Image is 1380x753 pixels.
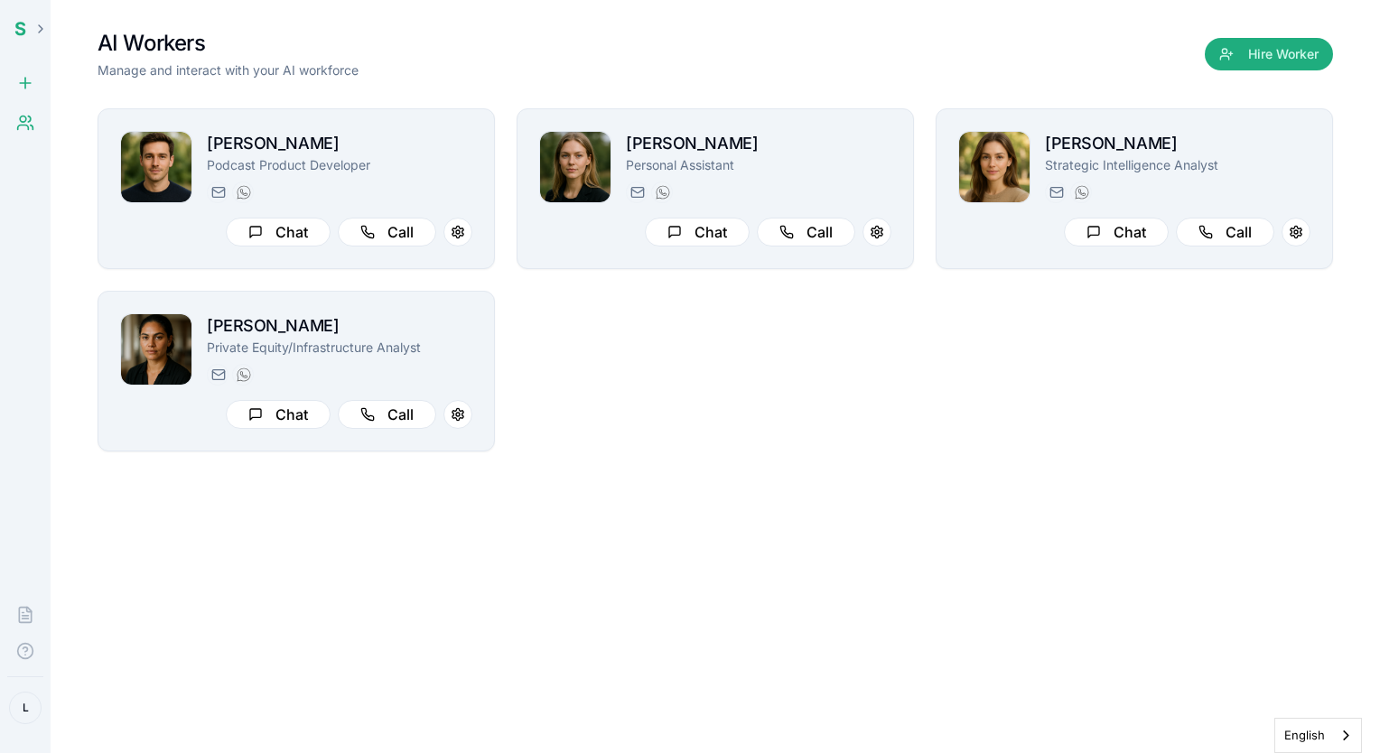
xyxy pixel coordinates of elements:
[207,313,472,339] h2: [PERSON_NAME]
[237,367,251,382] img: WhatsApp
[626,156,891,174] p: Personal Assistant
[207,339,472,357] p: Private Equity/Infrastructure Analyst
[23,701,29,715] span: L
[14,18,26,40] span: S
[207,156,472,174] p: Podcast Product Developer
[226,400,331,429] button: Chat
[1064,218,1169,246] button: Chat
[1045,181,1067,203] button: Send email to betty.ferrari@getspinnable.ai
[1176,218,1274,246] button: Call
[338,400,436,429] button: Call
[1275,719,1361,752] a: English
[1075,185,1089,200] img: WhatsApp
[959,132,1030,202] img: Betty Ferrari
[1205,38,1333,70] button: Hire Worker
[651,181,673,203] button: WhatsApp
[207,364,228,386] button: Send email to emma.ferrari@getspinnable.ai
[1045,131,1310,156] h2: [PERSON_NAME]
[237,185,251,200] img: WhatsApp
[226,218,331,246] button: Chat
[656,185,670,200] img: WhatsApp
[757,218,855,246] button: Call
[338,218,436,246] button: Call
[1045,156,1310,174] p: Strategic Intelligence Analyst
[207,181,228,203] button: Send email to simon.ricci@getspinnable.ai
[626,131,891,156] h2: [PERSON_NAME]
[540,132,611,202] img: Anna Magnússon
[645,218,750,246] button: Chat
[1274,718,1362,753] div: Language
[207,131,472,156] h2: [PERSON_NAME]
[232,181,254,203] button: WhatsApp
[1205,47,1333,65] a: Hire Worker
[626,181,648,203] button: Send email to anna.magnússon@getspinnable.ai
[9,692,42,724] button: L
[1070,181,1092,203] button: WhatsApp
[121,132,191,202] img: Simon Ricci
[232,364,254,386] button: WhatsApp
[98,29,359,58] h1: AI Workers
[121,314,191,385] img: Emma Ferrari
[98,61,359,79] p: Manage and interact with your AI workforce
[1274,718,1362,753] aside: Language selected: English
